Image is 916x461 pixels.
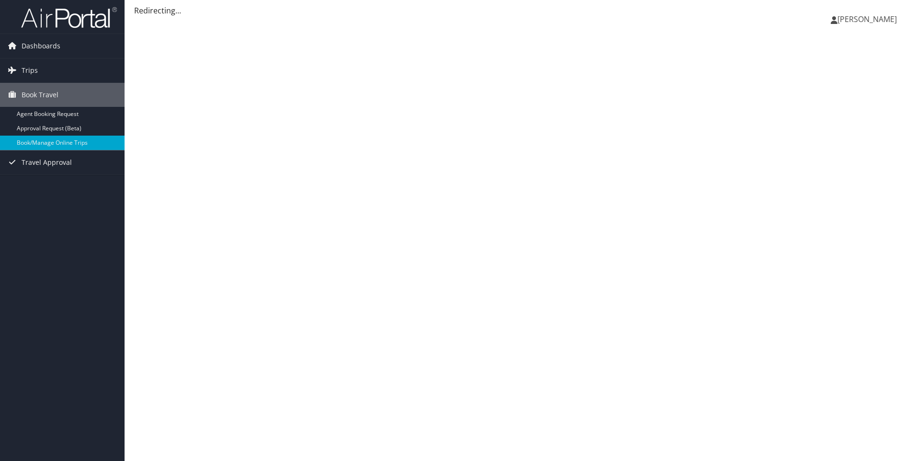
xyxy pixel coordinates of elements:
[837,14,897,24] span: [PERSON_NAME]
[22,150,72,174] span: Travel Approval
[22,58,38,82] span: Trips
[831,5,906,34] a: [PERSON_NAME]
[134,5,906,16] div: Redirecting...
[22,34,60,58] span: Dashboards
[21,6,117,29] img: airportal-logo.png
[22,83,58,107] span: Book Travel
